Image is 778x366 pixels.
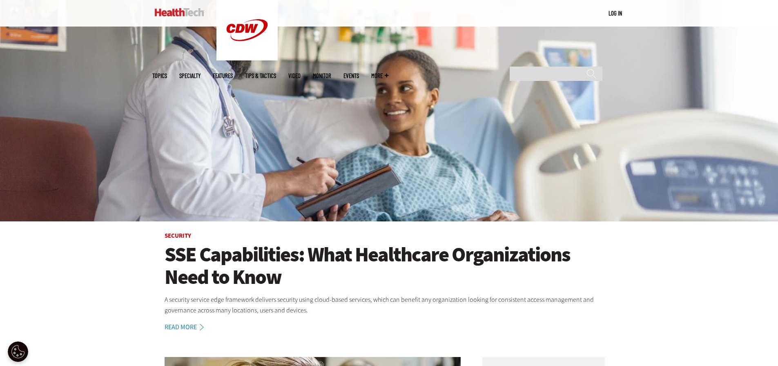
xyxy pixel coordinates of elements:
span: Topics [152,73,167,79]
a: Features [213,73,233,79]
span: Specialty [179,73,201,79]
a: CDW [216,54,278,62]
a: Security [165,232,191,240]
a: MonITor [313,73,331,79]
span: More [371,73,388,79]
p: A security service edge framework delivers security using cloud-based services, which can benefit... [165,295,614,315]
a: Video [288,73,301,79]
a: Events [343,73,359,79]
a: Read More [165,324,213,330]
div: Cookie Settings [8,341,28,362]
a: Tips & Tactics [245,73,276,79]
div: User menu [609,9,622,18]
a: SSE Capabilities: What Healthcare Organizations Need to Know [165,243,614,288]
button: Open Preferences [8,341,28,362]
img: Home [155,8,204,16]
a: Log in [609,9,622,17]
